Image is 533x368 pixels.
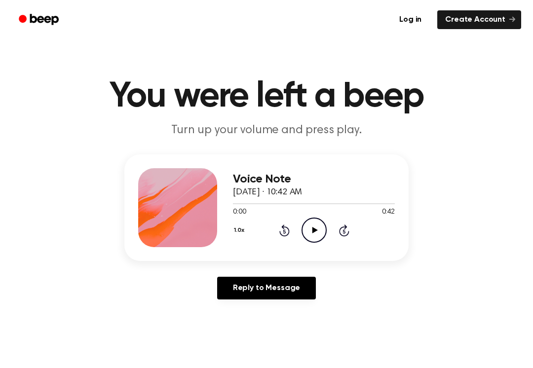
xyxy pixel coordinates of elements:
[233,222,248,239] button: 1.0x
[12,10,68,30] a: Beep
[77,122,456,139] p: Turn up your volume and press play.
[437,10,521,29] a: Create Account
[389,8,431,31] a: Log in
[233,173,395,186] h3: Voice Note
[233,188,302,197] span: [DATE] · 10:42 AM
[217,277,316,299] a: Reply to Message
[382,207,395,218] span: 0:42
[233,207,246,218] span: 0:00
[14,79,519,114] h1: You were left a beep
